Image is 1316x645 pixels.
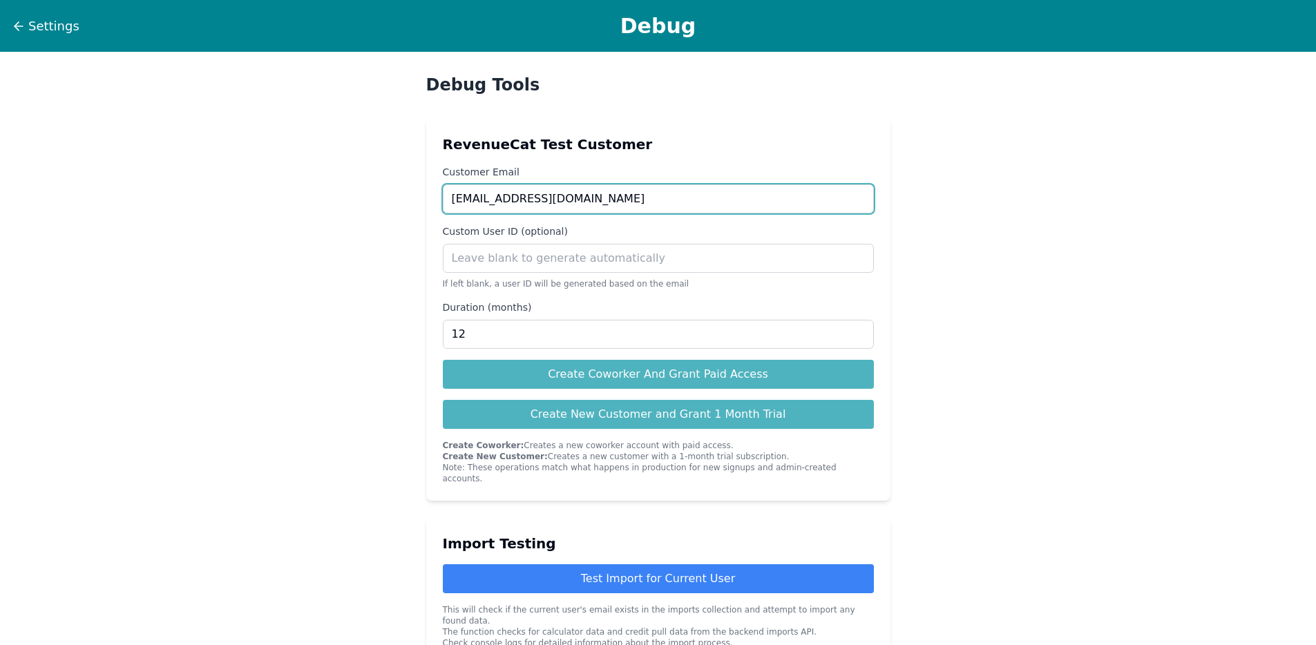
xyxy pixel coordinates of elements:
p: Note: These operations match what happens in production for new signups and admin-created accounts. [443,462,874,484]
button: Settings [11,16,80,37]
p: The function checks for calculator data and credit pull data from the backend imports API. [443,626,874,637]
p: This will check if the current user's email exists in the imports collection and attempt to impor... [443,604,874,626]
button: Create New Customer and Grant 1 Month Trial [443,400,874,429]
h2: Import Testing [443,534,874,553]
label: Duration (months) [443,300,874,314]
h1: Debug [86,14,1230,39]
p: If left blank, a user ID will be generated based on the email [443,278,874,289]
label: Custom User ID (optional) [443,224,874,238]
span: Settings [28,17,79,36]
p: Creates a new coworker account with paid access. [443,440,874,451]
input: Leave blank to generate automatically [443,244,874,273]
button: Create Coworker And Grant Paid Access [443,360,874,389]
label: Customer Email [443,165,874,179]
h1: Debug Tools [426,74,890,96]
p: Creates a new customer with a 1-month trial subscription. [443,451,874,462]
input: test@example.com [443,184,874,213]
h2: RevenueCat Test Customer [443,135,874,154]
strong: Create Coworker: [443,441,524,450]
button: Test Import for Current User [443,564,874,593]
strong: Create New Customer: [443,452,548,461]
